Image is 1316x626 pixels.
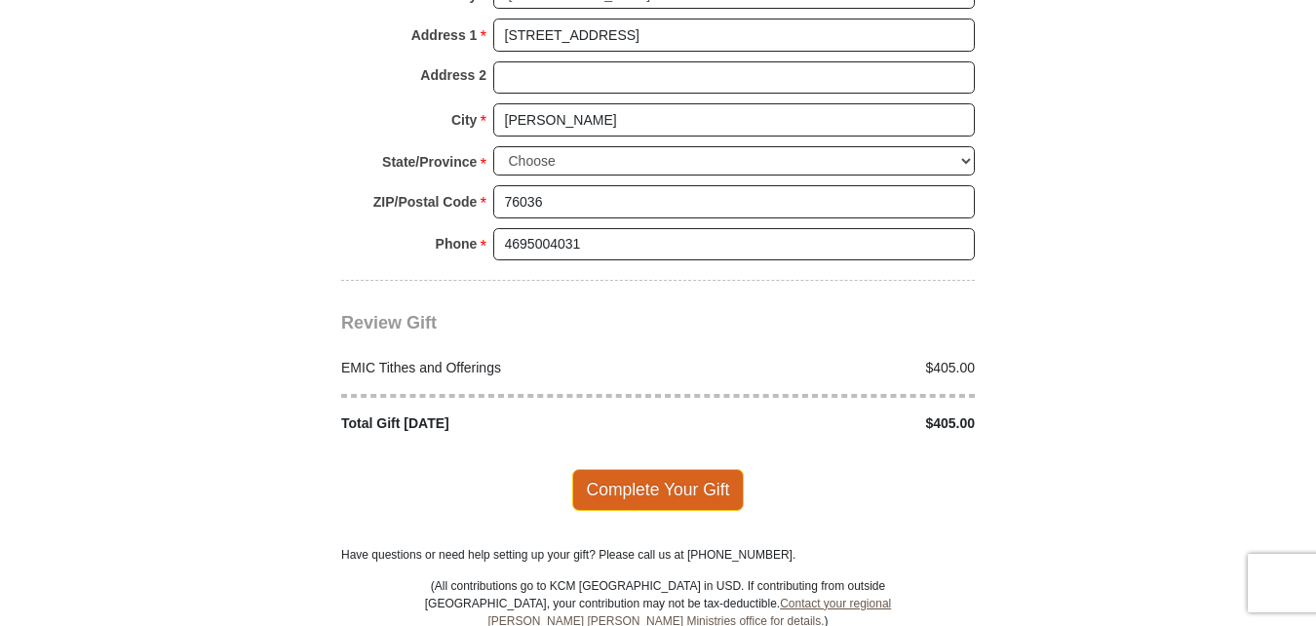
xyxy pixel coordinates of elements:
strong: State/Province [382,148,477,176]
strong: Address 2 [420,61,486,89]
div: $405.00 [658,413,986,434]
strong: ZIP/Postal Code [373,188,478,215]
div: EMIC Tithes and Offerings [331,358,659,378]
div: $405.00 [658,358,986,378]
p: Have questions or need help setting up your gift? Please call us at [PHONE_NUMBER]. [341,546,975,564]
strong: Address 1 [411,21,478,49]
span: Complete Your Gift [572,469,745,510]
strong: Phone [436,230,478,257]
div: Total Gift [DATE] [331,413,659,434]
strong: City [451,106,477,134]
span: Review Gift [341,313,437,333]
